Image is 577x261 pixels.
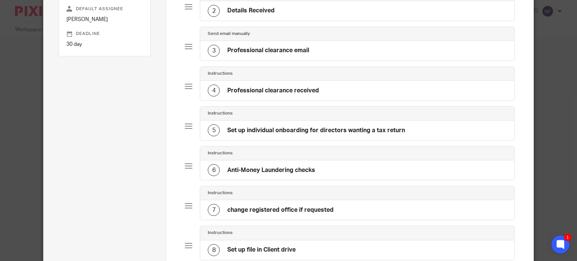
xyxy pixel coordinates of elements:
[227,166,315,174] h4: Anti-Money Laundering checks
[227,127,405,134] h4: Set up individual onboarding for directors wanting a tax return
[208,244,220,256] div: 8
[208,190,233,196] h4: Instructions
[208,204,220,216] div: 7
[208,110,233,116] h4: Instructions
[66,41,143,48] p: 30 day
[208,124,220,136] div: 5
[66,31,143,37] p: Deadline
[227,47,309,54] h4: Professional clearance email
[208,31,250,37] h4: Send email manually
[66,16,143,23] p: [PERSON_NAME]
[564,234,571,241] div: 1
[227,7,275,15] h4: Details Received
[208,84,220,97] div: 4
[227,87,319,95] h4: Professional clearance received
[227,246,296,254] h4: Set up file in Client drive
[208,230,233,236] h4: Instructions
[208,45,220,57] div: 3
[208,71,233,77] h4: Instructions
[66,6,143,12] p: Default assignee
[208,150,233,156] h4: Instructions
[208,164,220,176] div: 6
[208,5,220,17] div: 2
[227,206,334,214] h4: change registered office if requested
